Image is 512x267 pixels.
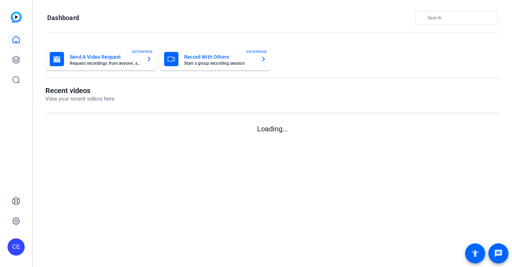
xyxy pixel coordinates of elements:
mat-icon: message [494,249,503,258]
button: Record With OthersStart a group recording sessionENTERPRISE [160,48,271,71]
mat-card-subtitle: Request recordings from anyone, anywhere [70,61,141,65]
h1: Dashboard [47,14,79,22]
mat-card-subtitle: Start a group recording session [184,61,255,65]
input: Search [428,14,492,22]
span: ENTERPRISE [132,49,153,54]
mat-icon: accessibility [471,249,479,258]
h1: Recent videos [45,86,114,95]
p: View your recent videos here [45,95,114,103]
button: Send A Video RequestRequest recordings from anyone, anywhereENTERPRISE [45,48,156,71]
img: blue-gradient.svg [11,11,22,23]
mat-card-title: Send A Video Request [70,53,141,61]
div: CE [8,238,25,256]
p: Loading... [45,123,499,134]
span: ENTERPRISE [246,49,267,54]
mat-card-title: Record With Others [184,53,255,61]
